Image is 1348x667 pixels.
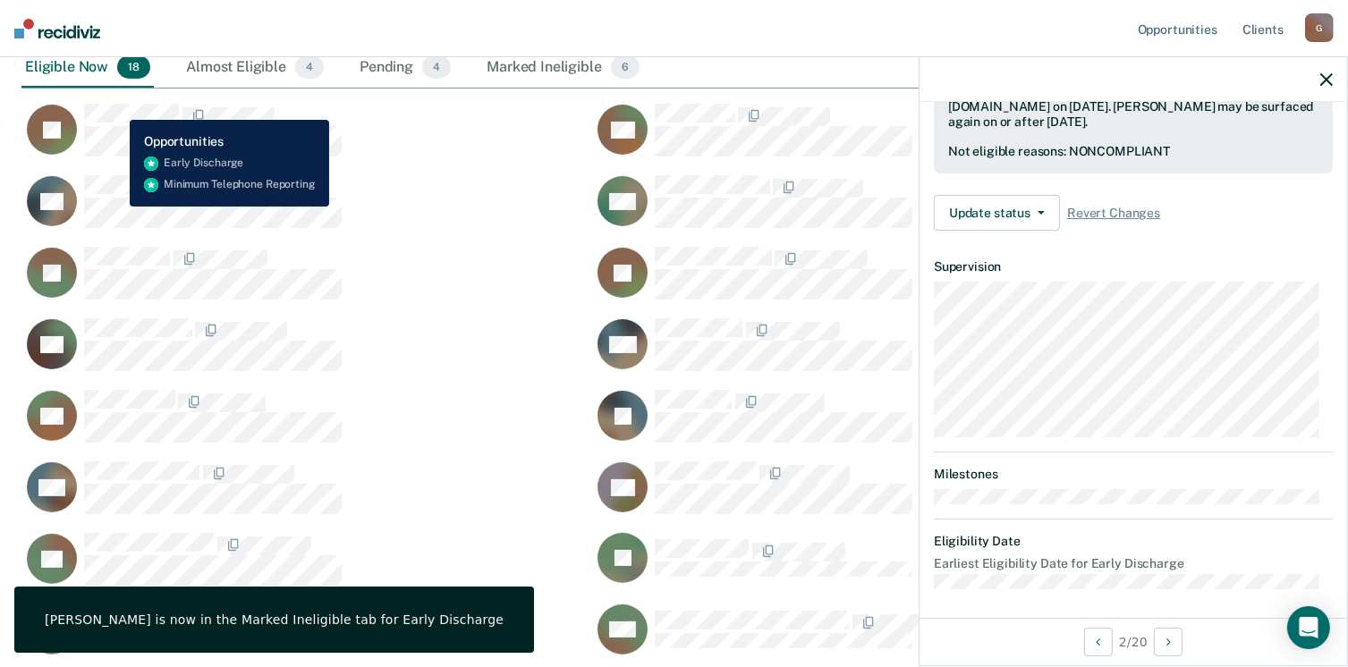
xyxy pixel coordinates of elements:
[592,246,1163,317] div: CaseloadOpportunityCell-0977053
[21,174,592,246] div: CaseloadOpportunityCell-0811996
[21,532,592,604] div: CaseloadOpportunityCell-0347556
[356,48,454,88] div: Pending
[1305,13,1334,42] div: G
[611,55,640,79] span: 6
[592,532,1163,604] div: CaseloadOpportunityCell-0873537
[934,259,1333,274] dt: Supervision
[920,618,1347,665] div: 2 / 20
[1084,628,1113,656] button: Previous Opportunity
[483,48,643,88] div: Marked Ineligible
[592,389,1163,460] div: CaseloadOpportunityCell-0714964
[21,103,592,174] div: CaseloadOpportunityCell-0758767
[182,48,327,88] div: Almost Eligible
[21,389,592,460] div: CaseloadOpportunityCell-0511759
[934,467,1333,482] dt: Milestones
[592,317,1163,389] div: CaseloadOpportunityCell-0807688
[948,144,1318,159] div: Not eligible reasons: NONCOMPLIANT
[592,460,1163,532] div: CaseloadOpportunityCell-0801698
[1154,628,1183,656] button: Next Opportunity
[934,534,1333,549] dt: Eligibility Date
[45,612,504,628] div: [PERSON_NAME] is now in the Marked Ineligible tab for Early Discharge
[117,55,150,79] span: 18
[21,246,592,317] div: CaseloadOpportunityCell-0825469
[422,55,451,79] span: 4
[1287,606,1330,649] div: Open Intercom Messenger
[592,103,1163,174] div: CaseloadOpportunityCell-0736090
[21,460,592,532] div: CaseloadOpportunityCell-0556105
[21,48,154,88] div: Eligible Now
[14,19,100,38] img: Recidiviz
[295,55,324,79] span: 4
[948,84,1318,129] div: Marked ineligible by [EMAIL_ADDRESS][US_STATE][DOMAIN_NAME] on [DATE]. [PERSON_NAME] may be surfa...
[934,556,1333,571] dt: Earliest Eligibility Date for Early Discharge
[1067,206,1160,221] span: Revert Changes
[934,195,1060,231] button: Update status
[21,317,592,389] div: CaseloadOpportunityCell-0797235
[592,174,1163,246] div: CaseloadOpportunityCell-0189089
